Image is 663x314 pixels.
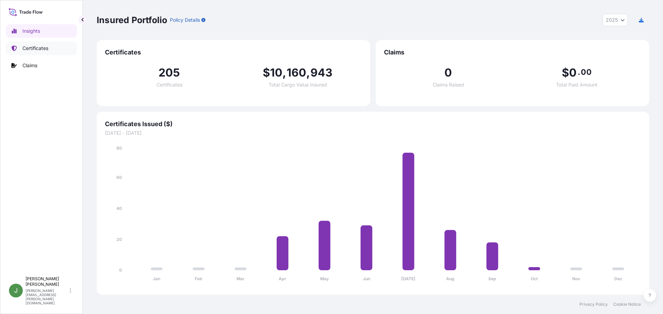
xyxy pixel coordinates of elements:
span: 205 [158,67,180,78]
span: 2025 [606,17,618,23]
span: Total Paid Amount [556,82,597,87]
a: Claims [6,59,77,72]
button: Year Selector [603,14,628,26]
span: [DATE] - [DATE] [105,130,641,136]
span: , [282,67,286,78]
tspan: 60 [116,175,122,180]
a: Insights [6,24,77,38]
a: Cookie Notice [613,302,641,307]
p: Policy Details [170,17,200,23]
span: $ [562,67,569,78]
p: Insights [22,28,40,34]
tspan: Mar [237,276,244,281]
span: J [14,287,18,294]
a: Certificates [6,41,77,55]
span: Total Cargo Value Insured [269,82,327,87]
span: 00 [581,69,591,75]
tspan: 0 [119,267,122,273]
span: $ [263,67,270,78]
tspan: Jan [153,276,160,281]
tspan: Sep [488,276,496,281]
span: Certificates Issued ($) [105,120,641,128]
tspan: Dec [614,276,622,281]
tspan: Oct [531,276,538,281]
span: Certificates [156,82,182,87]
tspan: 40 [116,206,122,211]
tspan: Aug [446,276,454,281]
a: Privacy Policy [579,302,608,307]
p: [PERSON_NAME][EMAIL_ADDRESS][PERSON_NAME][DOMAIN_NAME] [26,288,68,305]
p: [PERSON_NAME] [PERSON_NAME] [26,276,68,287]
span: 0 [569,67,577,78]
tspan: 80 [116,145,122,151]
tspan: Nov [572,276,580,281]
span: 160 [287,67,307,78]
span: Claims Raised [433,82,464,87]
span: 943 [310,67,333,78]
tspan: Apr [279,276,286,281]
p: Claims [22,62,37,69]
span: 10 [270,67,282,78]
tspan: [DATE] [401,276,415,281]
span: . [578,69,580,75]
span: 0 [444,67,452,78]
span: Claims [384,48,641,57]
tspan: Feb [195,276,202,281]
p: Certificates [22,45,48,52]
tspan: May [320,276,329,281]
tspan: Jun [363,276,370,281]
p: Insured Portfolio [97,14,167,26]
span: Certificates [105,48,362,57]
tspan: 20 [116,237,122,242]
span: , [306,67,310,78]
